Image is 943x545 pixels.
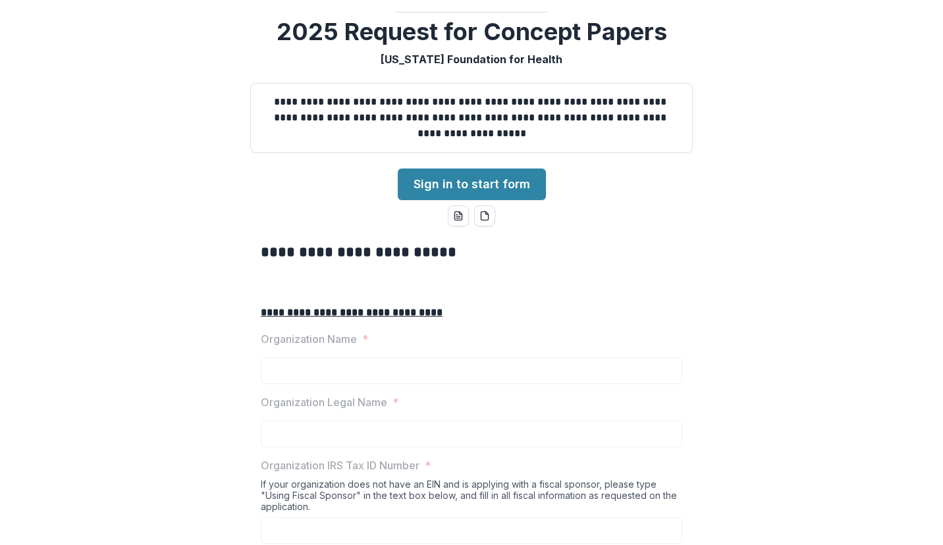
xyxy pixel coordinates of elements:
[277,18,667,46] h2: 2025 Request for Concept Papers
[261,457,419,473] p: Organization IRS Tax ID Number
[381,51,562,67] p: [US_STATE] Foundation for Health
[261,331,357,347] p: Organization Name
[398,169,546,200] a: Sign in to start form
[448,205,469,226] button: word-download
[474,205,495,226] button: pdf-download
[261,479,682,517] div: If your organization does not have an EIN and is applying with a fiscal sponsor, please type "Usi...
[261,394,387,410] p: Organization Legal Name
